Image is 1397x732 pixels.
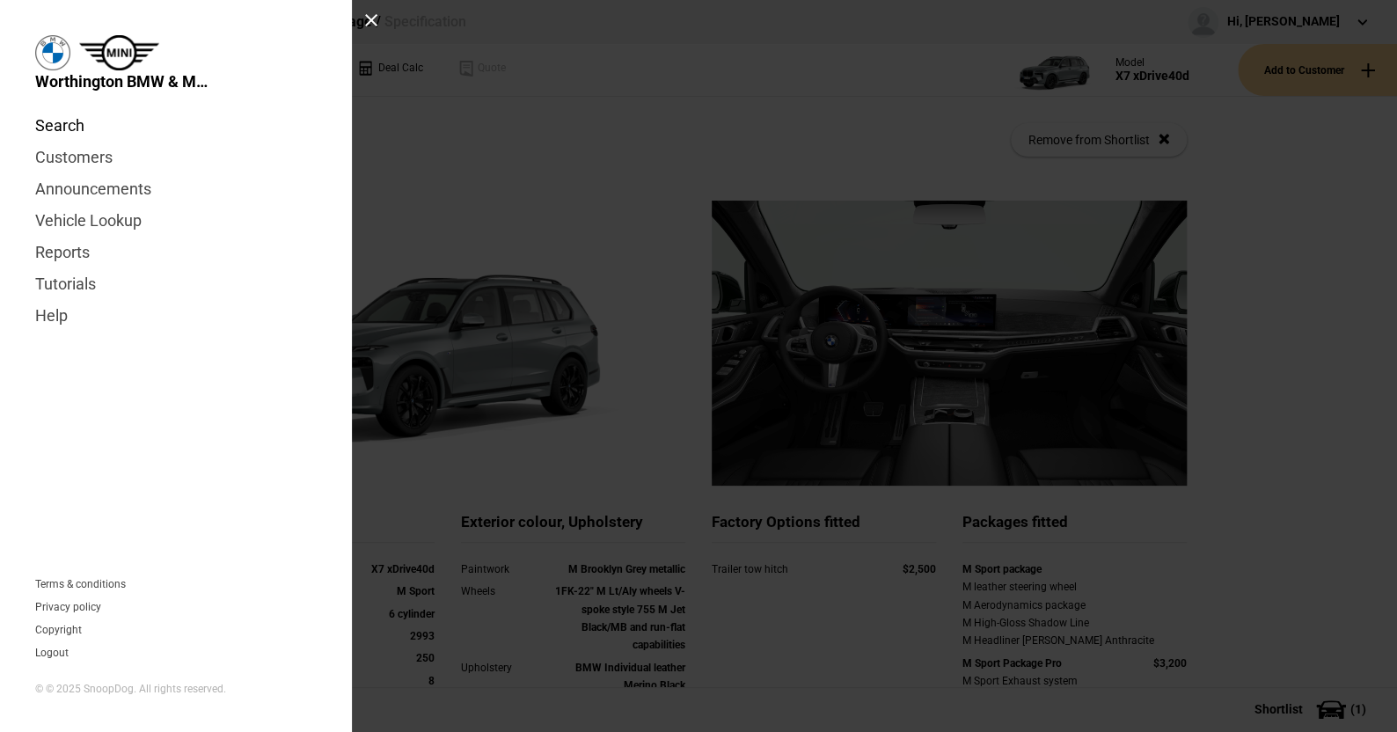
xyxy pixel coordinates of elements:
a: Vehicle Lookup [35,205,317,237]
span: Worthington BMW & MINI Garage [35,70,211,92]
a: Customers [35,142,317,173]
div: © © 2025 SnoopDog. All rights reserved. [35,682,317,697]
img: mini.png [79,35,159,70]
a: Privacy policy [35,602,101,612]
img: bmw.png [35,35,70,70]
a: Reports [35,237,317,268]
a: Search [35,110,317,142]
a: Announcements [35,173,317,205]
a: Tutorials [35,268,317,300]
a: Terms & conditions [35,579,126,589]
button: Logout [35,648,69,658]
a: Help [35,300,317,332]
a: Copyright [35,625,82,635]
